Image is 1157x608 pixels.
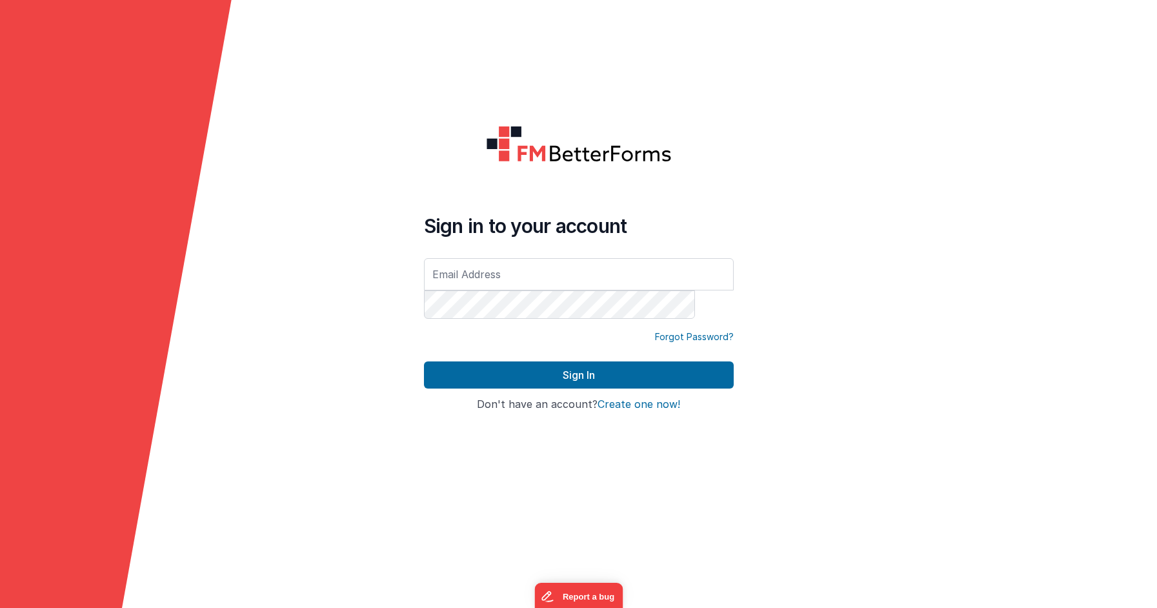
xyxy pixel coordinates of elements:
[424,361,734,389] button: Sign In
[424,399,734,410] h4: Don't have an account?
[424,214,734,238] h4: Sign in to your account
[598,399,680,410] button: Create one now!
[655,330,734,343] a: Forgot Password?
[424,258,734,290] input: Email Address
